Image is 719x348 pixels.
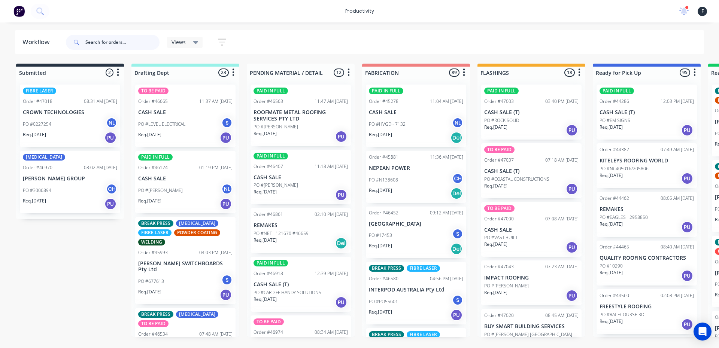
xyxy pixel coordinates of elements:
p: INTERPOD AUSTRALIA Pty Ltd [369,287,463,293]
div: 04:56 PM [DATE] [430,275,463,282]
div: BREAK PRESS [369,331,404,338]
p: CASH SALE [138,109,233,116]
div: S [221,274,233,286]
div: FIBRE LASER [138,229,172,236]
p: CASH SALE [369,109,463,116]
div: BREAK PRESS[MEDICAL_DATA]FIBRE LASERPOWDER COATINGWELDINGOrder #4599304:03 PM [DATE][PERSON_NAME]... [135,217,236,305]
div: Del [450,187,462,199]
p: PO #ROCK SOLID [484,117,519,124]
div: TO BE PAID [138,320,169,327]
div: PAID IN FULL [254,260,288,266]
div: S [452,228,463,239]
div: CH [452,173,463,184]
div: [MEDICAL_DATA] [176,311,218,318]
div: PU [681,124,693,136]
p: PO #[PERSON_NAME] [254,123,298,130]
div: TO BE PAID [484,146,515,153]
div: Order #46970 [23,164,52,171]
p: PO #677613 [138,278,164,285]
div: PAID IN FULL [600,88,634,94]
p: PO #NET - 121670 #46659 [254,230,309,237]
div: TO BE PAIDOrder #4700007:08 AM [DATE]CASH SALEPO #VAST BUILTReq.[DATE]PU [481,202,582,257]
p: PO #VAST BUILT [484,234,518,241]
div: PU [335,296,347,308]
div: TO BE PAIDOrder #4703707:18 AM [DATE]CASH SALE (T)PO #COASTAL CONSTRUCTIONSReq.[DATE]PU [481,143,582,198]
div: Order #4588111:36 AM [DATE]NEPEAN POWERPO #N138608CHReq.[DATE]Del [366,151,466,203]
div: 12:39 PM [DATE] [315,270,348,277]
div: PAID IN FULLOrder #4428612:03 PM [DATE]CASH SALE (T)PO #EM SIGNSReq.[DATE]PU [597,85,697,140]
div: PAID IN FULLOrder #4691812:39 PM [DATE]CASH SALE (T)PO #CARDIFF HANDY SOLUTIONSReq.[DATE]PU [251,257,351,312]
div: Order #4645209:12 AM [DATE][GEOGRAPHIC_DATA]PO #17453SReq.[DATE]Del [366,207,466,259]
p: Req. [DATE] [369,187,392,194]
div: PU [566,290,578,302]
div: 12:03 PM [DATE] [661,98,694,105]
div: Order #4686102:10 PM [DATE]REMAKESPO #NET - 121670 #46659Req.[DATE]Del [251,208,351,253]
p: IMPACT ROOFING [484,275,579,281]
p: REMAKES [254,222,348,229]
div: Del [335,237,347,249]
div: Order #45881 [369,154,398,161]
div: PAID IN FULLOrder #4617401:19 PM [DATE]CASH SALEPO #[PERSON_NAME]NLReq.[DATE]PU [135,151,236,213]
div: PU [681,173,693,184]
p: KITELEYS ROOFING WORLD [600,158,694,164]
div: FIBRE LASER [23,88,56,94]
div: S [221,117,233,128]
div: TO BE PAID [138,88,169,94]
div: 11:36 AM [DATE] [430,154,463,161]
div: Order #46861 [254,211,283,218]
div: Order #46563 [254,98,283,105]
div: 07:18 AM [DATE] [545,157,579,164]
div: POWDER COATING [174,229,220,236]
p: NEPEAN POWER [369,165,463,171]
div: Order #46974 [254,329,283,336]
div: [MEDICAL_DATA] [176,220,218,227]
div: TO BE PAID [484,205,515,212]
div: Order #46580 [369,275,398,282]
div: Order #4446508:40 AM [DATE]QUALITY ROOFING CONTRACTORSPO #10290Req.[DATE]PU [597,241,697,286]
div: 07:49 AM [DATE] [661,146,694,153]
span: Views [172,38,186,46]
p: PO #COASTAL CONSTRUCTIONS [484,176,549,183]
div: PU [220,198,232,210]
div: 02:10 PM [DATE] [315,211,348,218]
div: Order #47037 [484,157,514,164]
p: Req. [DATE] [138,289,161,295]
p: REMAKES [600,206,694,213]
div: PAID IN FULL [484,88,519,94]
p: [PERSON_NAME] SWITCHBOARDS Pty Ltd [138,260,233,273]
p: Req. [DATE] [484,289,507,296]
div: Order #46407 [254,163,283,170]
div: PU [681,318,693,330]
div: PU [335,131,347,143]
div: Order #4704307:23 AM [DATE]IMPACT ROOFINGPO #[PERSON_NAME]Req.[DATE]PU [481,260,582,305]
div: Order #47018 [23,98,52,105]
div: BREAK PRESS [138,311,173,318]
p: PO #3006894 [23,187,51,194]
p: Req. [DATE] [23,131,46,138]
div: Order #46174 [138,164,168,171]
div: FIBRE LASEROrder #4701808:31 AM [DATE]CROWN TECHNOLOGIESPO #0227254NLReq.[DATE]PU [20,85,120,147]
p: PO #[PERSON_NAME] [254,182,298,189]
div: Order #46665 [138,98,168,105]
div: 08:45 AM [DATE] [545,312,579,319]
div: 07:23 AM [DATE] [545,263,579,270]
div: PAID IN FULL [254,153,288,159]
p: Req. [DATE] [484,183,507,189]
p: PO #EAGLES - 2958850 [600,214,648,221]
div: PU [104,132,116,144]
div: Order #4438707:49 AM [DATE]KITELEYS ROOFING WORLDPO #NC405016/205806Req.[DATE]PU [597,143,697,188]
div: WELDING [138,239,165,245]
div: Order #47043 [484,263,514,270]
p: Req. [DATE] [254,296,277,303]
div: [MEDICAL_DATA]Order #4697008:02 AM [DATE][PERSON_NAME] GROUPPO #3006894CHReq.[DATE]PU [20,151,120,213]
div: NL [452,117,463,128]
p: Req. [DATE] [600,221,623,228]
p: PO #17453 [369,232,392,239]
div: Order #46452 [369,210,398,216]
div: NL [106,117,117,128]
div: Order #4456002:08 PM [DATE]FREESTYLE ROOFINGPO #RACECOURSE RDReq.[DATE]PU [597,289,697,334]
div: Order #47003 [484,98,514,105]
div: PAID IN FULL [254,88,288,94]
div: PU [335,189,347,201]
div: Del [450,132,462,144]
